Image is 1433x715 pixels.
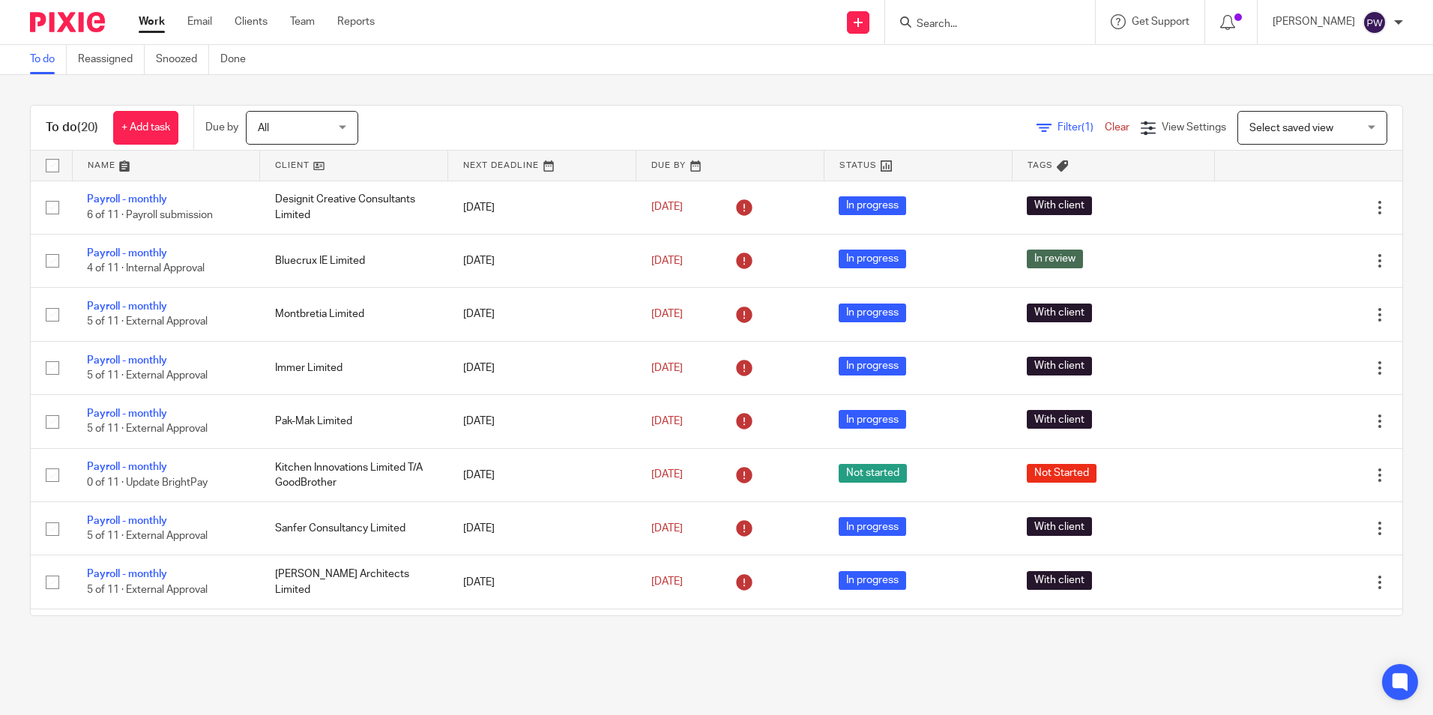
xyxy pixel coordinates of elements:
span: In progress [839,571,906,590]
td: [DATE] [448,502,636,555]
td: [DATE] [448,609,636,662]
span: In progress [839,410,906,429]
td: Kitchen Innovations Limited T/A GoodBrother [260,448,448,501]
span: 5 of 11 · External Approval [87,424,208,435]
span: In progress [839,304,906,322]
td: Montbretia Limited [260,288,448,341]
p: [PERSON_NAME] [1273,14,1355,29]
td: [DATE] [448,395,636,448]
td: Pak-Mak Limited [260,395,448,448]
a: Reports [337,14,375,29]
span: With client [1027,304,1092,322]
span: 0 of 11 · Update BrightPay [87,477,208,488]
span: In progress [839,517,906,536]
span: [DATE] [651,256,683,266]
p: Due by [205,120,238,135]
td: [DATE] [448,555,636,609]
a: Team [290,14,315,29]
span: (1) [1081,122,1093,133]
a: Payroll - monthly [87,516,167,526]
a: Payroll - monthly [87,569,167,579]
span: [DATE] [651,470,683,480]
span: [DATE] [651,363,683,373]
span: With client [1027,410,1092,429]
span: [DATE] [651,416,683,426]
a: Payroll - monthly [87,408,167,419]
a: Done [220,45,257,74]
span: Not started [839,464,907,483]
span: Select saved view [1249,123,1333,133]
span: 5 of 11 · External Approval [87,531,208,541]
span: With client [1027,517,1092,536]
a: Snoozed [156,45,209,74]
a: + Add task [113,111,178,145]
a: Payroll - monthly [87,355,167,366]
span: [DATE] [651,523,683,534]
span: 6 of 11 · Payroll submission [87,210,213,220]
a: Payroll - monthly [87,194,167,205]
td: [DATE] [448,234,636,287]
a: Reassigned [78,45,145,74]
img: Pixie [30,12,105,32]
td: Bluecrux IE Limited [260,234,448,287]
td: [DATE] [448,181,636,234]
td: Kraken Core Engineering Limited T/A Rope Dock [260,609,448,662]
span: In progress [839,357,906,375]
td: Immer Limited [260,341,448,394]
span: 5 of 11 · External Approval [87,370,208,381]
span: [DATE] [651,309,683,319]
a: To do [30,45,67,74]
span: With client [1027,357,1092,375]
a: Email [187,14,212,29]
span: With client [1027,196,1092,215]
span: Get Support [1132,16,1189,27]
input: Search [915,18,1050,31]
span: With client [1027,571,1092,590]
a: Payroll - monthly [87,462,167,472]
h1: To do [46,120,98,136]
td: [DATE] [448,448,636,501]
img: svg%3E [1363,10,1387,34]
span: [DATE] [651,202,683,213]
a: Clear [1105,122,1129,133]
a: Work [139,14,165,29]
span: In progress [839,196,906,215]
td: [DATE] [448,341,636,394]
a: Clients [235,14,268,29]
a: Payroll - monthly [87,301,167,312]
td: Designit Creative Consultants Limited [260,181,448,234]
span: [DATE] [651,576,683,587]
span: In progress [839,250,906,268]
span: Tags [1028,161,1053,169]
span: Filter [1058,122,1105,133]
span: 4 of 11 · Internal Approval [87,263,205,274]
span: 5 of 11 · External Approval [87,585,208,595]
a: Payroll - monthly [87,248,167,259]
span: All [258,123,269,133]
span: View Settings [1162,122,1226,133]
td: [DATE] [448,288,636,341]
span: Not Started [1027,464,1096,483]
span: 5 of 11 · External Approval [87,317,208,328]
td: [PERSON_NAME] Architects Limited [260,555,448,609]
span: In review [1027,250,1083,268]
span: (20) [77,121,98,133]
td: Sanfer Consultancy Limited [260,502,448,555]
